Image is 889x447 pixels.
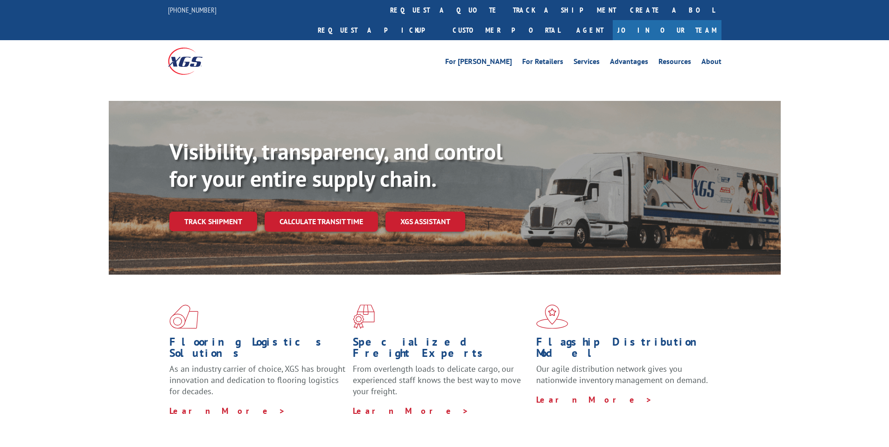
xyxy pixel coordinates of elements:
a: [PHONE_NUMBER] [168,5,217,14]
a: Customer Portal [446,20,567,40]
a: Services [574,58,600,68]
a: Resources [658,58,691,68]
b: Visibility, transparency, and control for your entire supply chain. [169,137,503,193]
img: xgs-icon-flagship-distribution-model-red [536,305,568,329]
a: Learn More > [169,405,286,416]
a: Request a pickup [311,20,446,40]
span: Our agile distribution network gives you nationwide inventory management on demand. [536,363,708,385]
h1: Flooring Logistics Solutions [169,336,346,363]
img: xgs-icon-focused-on-flooring-red [353,305,375,329]
a: About [701,58,721,68]
a: Advantages [610,58,648,68]
span: As an industry carrier of choice, XGS has brought innovation and dedication to flooring logistics... [169,363,345,397]
a: Track shipment [169,212,257,231]
a: Agent [567,20,613,40]
h1: Specialized Freight Experts [353,336,529,363]
a: For Retailers [522,58,563,68]
a: XGS ASSISTANT [385,212,465,232]
a: Learn More > [353,405,469,416]
img: xgs-icon-total-supply-chain-intelligence-red [169,305,198,329]
h1: Flagship Distribution Model [536,336,713,363]
a: Join Our Team [613,20,721,40]
a: Calculate transit time [265,212,378,232]
a: Learn More > [536,394,652,405]
p: From overlength loads to delicate cargo, our experienced staff knows the best way to move your fr... [353,363,529,405]
a: For [PERSON_NAME] [445,58,512,68]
